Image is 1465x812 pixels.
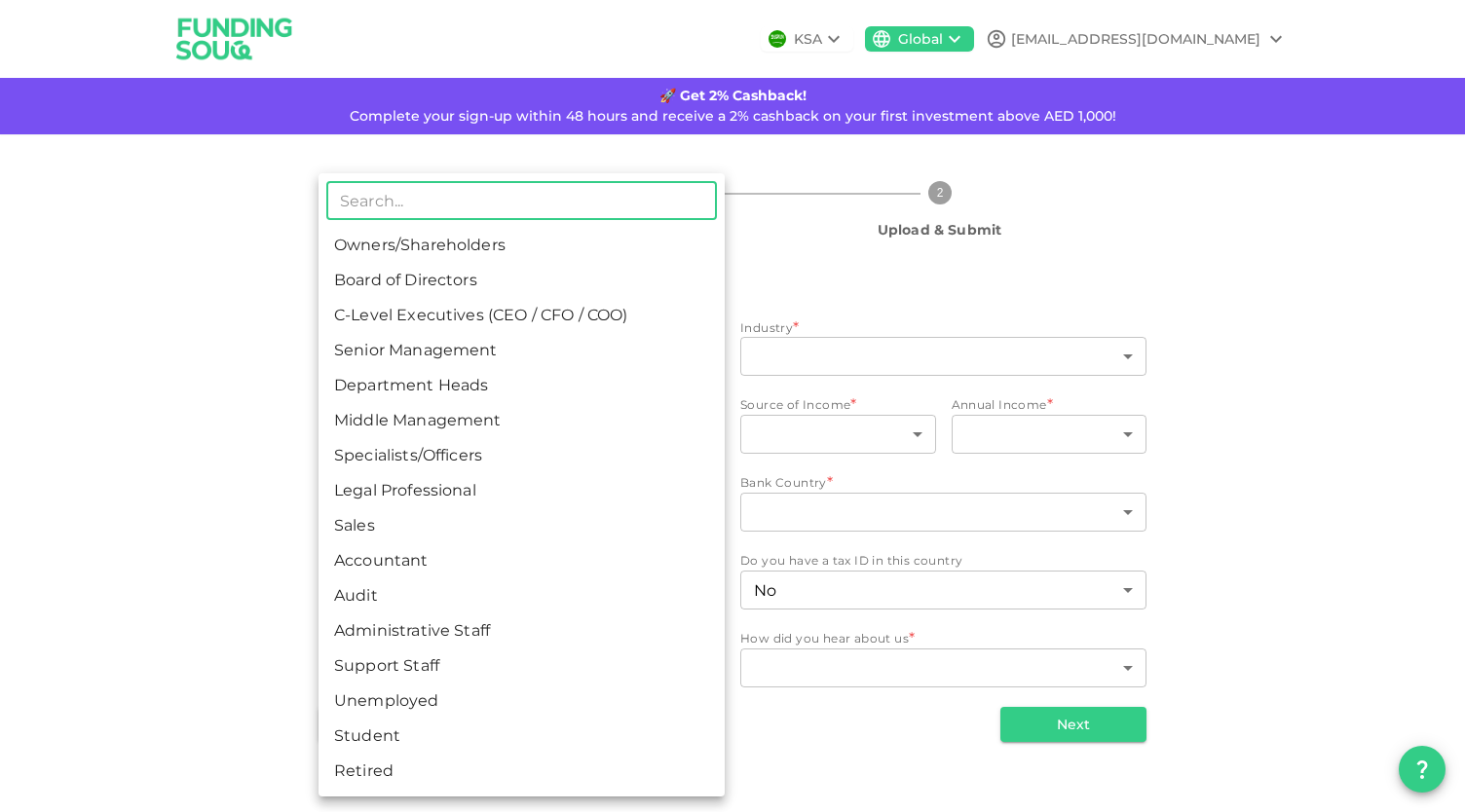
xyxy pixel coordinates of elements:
[319,228,725,263] li: Owners/Shareholders
[319,368,725,403] li: Department Heads
[319,403,725,438] li: Middle Management
[319,648,725,683] li: Support Staff
[319,613,725,648] li: Administrative Staff
[319,719,725,754] li: Student
[319,508,725,543] li: Sales
[319,298,725,333] li: C-Level Executives (CEO / CFO / COO)
[326,181,717,220] input: Search...
[319,333,725,368] li: Senior Management
[319,263,725,298] li: Board of Directors
[319,473,725,508] li: Legal Professional
[319,754,725,789] li: Retired
[319,683,725,719] li: Unemployed
[319,543,725,578] li: Accountant
[319,578,725,613] li: Audit
[319,438,725,473] li: Specialists/Officers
